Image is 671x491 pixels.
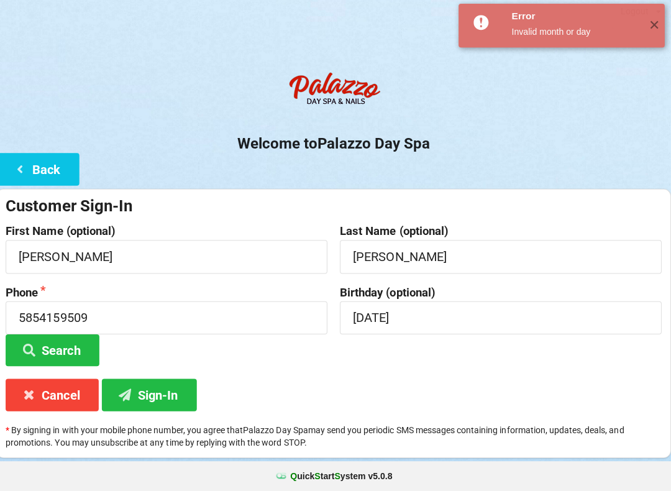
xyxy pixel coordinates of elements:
[342,302,662,335] input: MM/DD
[286,68,385,117] img: PalazzoDaySpaNails-Logo.png
[342,226,662,239] label: Last Name (optional)
[513,12,640,25] div: Error
[336,471,342,481] span: S
[277,470,290,482] img: favicon.ico
[9,335,103,367] button: Search
[9,287,329,300] label: Phone
[342,241,662,274] input: Last Name
[105,379,199,411] button: Sign-In
[9,302,329,335] input: 1234567890
[513,28,640,40] div: Invalid month or day
[9,424,662,449] p: By signing in with your mobile phone number, you agree that Palazzo Day Spa may send you periodic...
[9,197,662,218] div: Customer Sign-In
[9,379,102,411] button: Cancel
[9,241,329,274] input: First Name
[293,471,299,481] span: Q
[317,471,322,481] span: S
[342,287,662,300] label: Birthday (optional)
[293,470,394,482] b: uick tart ystem v 5.0.8
[9,226,329,239] label: First Name (optional)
